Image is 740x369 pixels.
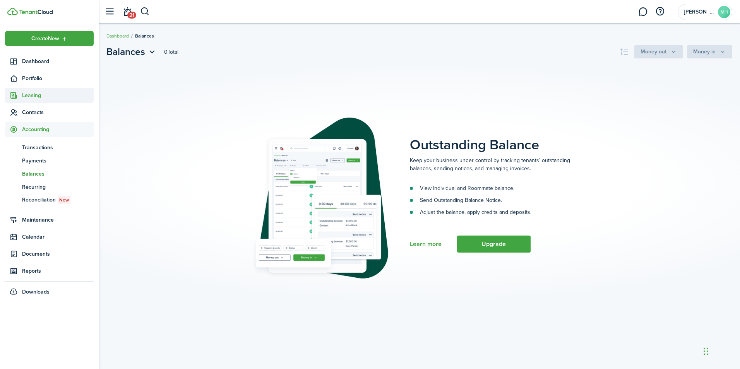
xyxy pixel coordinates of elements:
span: Reconciliation [22,196,94,204]
span: Payments [22,157,94,165]
span: 21 [127,12,136,19]
button: Open menu [106,45,157,59]
li: Adjust the balance, apply credits and deposits. [410,208,588,216]
span: Portfolio [22,74,94,82]
span: Leasing [22,91,94,99]
img: Subscription stub [230,118,389,295]
button: Open resource center [653,5,666,18]
a: Notifications [120,2,135,22]
span: Balances [106,45,145,59]
span: Reports [22,267,94,275]
span: Contacts [22,108,94,116]
span: New [59,196,69,203]
span: Transactions [22,143,94,152]
img: TenantCloud [7,8,18,15]
span: Calendar [22,233,94,241]
span: Recurring [22,183,94,191]
button: Upgrade [457,236,531,253]
span: Accounting [22,125,94,133]
avatar-text: MH [718,6,730,18]
span: Downloads [22,288,50,296]
span: Documents [22,250,94,258]
li: View Individual and Roommate balance. [410,184,588,192]
button: Search [140,5,150,18]
div: Drag [704,340,708,363]
button: Open menu [5,31,94,46]
header-page-total: 0 Total [164,48,178,56]
img: TenantCloud [19,10,53,14]
span: Miller Homestead LLC [684,9,715,15]
p: Keep your business under control by tracking tenants’ outstanding balances, sending notices, and ... [410,156,588,173]
a: ReconciliationNew [5,193,94,207]
iframe: Chat Widget [701,332,740,369]
a: Dashboard [5,54,94,69]
button: Balances [106,45,157,59]
placeholder-page-title: Outstanding Balance [410,118,732,153]
span: Dashboard [22,57,94,65]
a: Payments [5,154,94,167]
li: Send Outstanding Balance Notice. [410,196,588,204]
button: Open sidebar [102,4,117,19]
a: Balances [5,167,94,180]
a: Dashboard [106,32,129,39]
span: Balances [135,32,154,39]
a: Recurring [5,180,94,193]
a: Messaging [636,2,650,22]
span: Maintenance [22,216,94,224]
span: Balances [22,170,94,178]
span: Create New [31,36,59,41]
a: Transactions [5,141,94,154]
a: Reports [5,263,94,278]
a: Learn more [410,241,442,248]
